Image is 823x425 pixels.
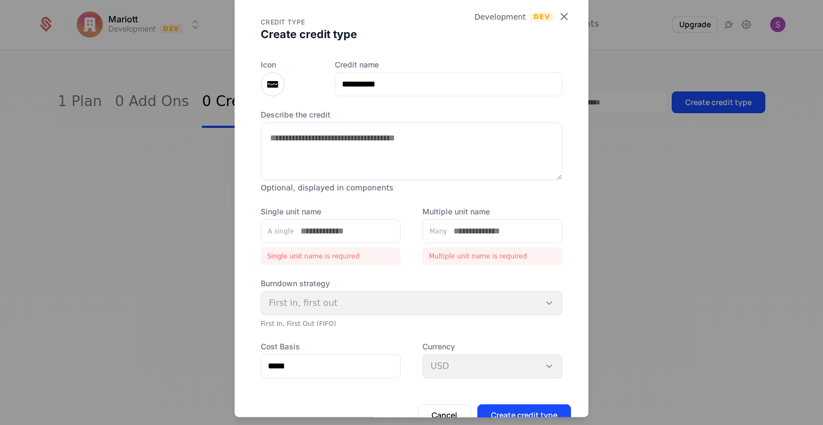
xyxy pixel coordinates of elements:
span: Dev [530,13,554,21]
p: Optional, displayed in components [261,182,562,193]
label: Describe the credit [261,109,562,120]
label: Icon [261,59,313,70]
div: Single unit name is required [261,248,401,265]
span: Burndown strategy [261,278,562,289]
div: Create credit type [261,27,562,42]
div: CREDIT TYPE [261,18,562,27]
label: Cost Basis [261,341,401,352]
label: Multiple unit name [422,206,562,217]
span: Development [475,11,526,22]
label: Single unit name [261,206,401,217]
label: Many [423,227,447,236]
div: Multiple unit name is required [422,248,562,265]
div: First In, First Out (FIFO) [261,319,562,328]
label: A single [261,227,294,236]
label: Credit name [335,59,562,70]
span: Currency [422,341,562,352]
